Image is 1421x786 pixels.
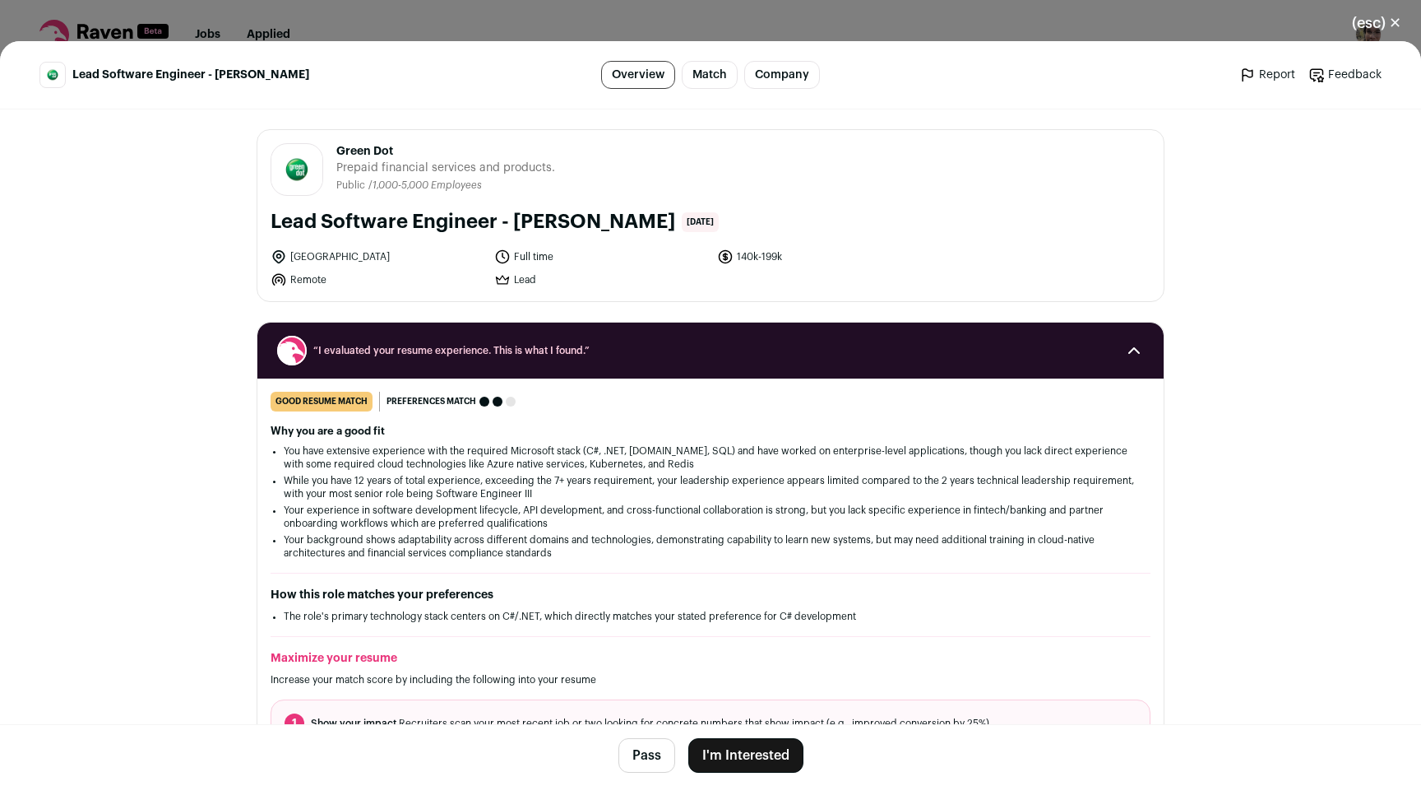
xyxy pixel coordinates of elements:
[72,67,309,83] span: Lead Software Engineer - [PERSON_NAME]
[601,61,675,89] a: Overview
[1239,67,1295,83] a: Report
[682,212,719,232] span: [DATE]
[386,393,476,410] span: Preferences match
[336,179,368,192] li: Public
[271,209,675,235] h1: Lead Software Engineer - [PERSON_NAME]
[284,610,1137,623] li: The role's primary technology stack centers on C#/.NET, which directly matches your stated prefer...
[717,249,931,265] li: 140k-199k
[271,249,484,265] li: [GEOGRAPHIC_DATA]
[336,143,555,160] span: Green Dot
[311,717,992,730] span: Recruiters scan your most recent job or two looking for concrete numbers that show impact (e.g., ...
[1332,5,1421,41] button: Close modal
[271,156,322,184] img: fe0a63eb5248b07f36e9ccf57bd7b7fbac2e1b22b593863fa7f27557e915394a.jpg
[284,444,1137,471] li: You have extensive experience with the required Microsoft stack (C#, .NET, [DOMAIN_NAME], SQL) an...
[271,673,1150,686] p: Increase your match score by including the following into your resume
[373,180,482,190] span: 1,000-5,000 Employees
[271,650,1150,667] h2: Maximize your resume
[285,714,304,733] span: 1
[284,533,1137,560] li: Your background shows adaptability across different domains and technologies, demonstrating capab...
[284,504,1137,530] li: Your experience in software development lifecycle, API development, and cross-functional collabor...
[271,272,484,288] li: Remote
[313,344,1108,357] span: “I evaluated your resume experience. This is what I found.”
[688,738,803,773] button: I'm Interested
[494,249,708,265] li: Full time
[744,61,820,89] a: Company
[284,474,1137,500] li: While you have 12 years of total experience, exceeding the 7+ years requirement, your leadership ...
[271,425,1150,438] h2: Why you are a good fit
[336,160,555,176] span: Prepaid financial services and products.
[311,719,399,728] span: Show your impact.
[618,738,675,773] button: Pass
[682,61,738,89] a: Match
[40,68,65,81] img: fe0a63eb5248b07f36e9ccf57bd7b7fbac2e1b22b593863fa7f27557e915394a.jpg
[1308,67,1382,83] a: Feedback
[271,587,1150,603] h2: How this role matches your preferences
[271,392,373,412] div: good resume match
[494,272,708,288] li: Lead
[368,179,482,192] li: /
